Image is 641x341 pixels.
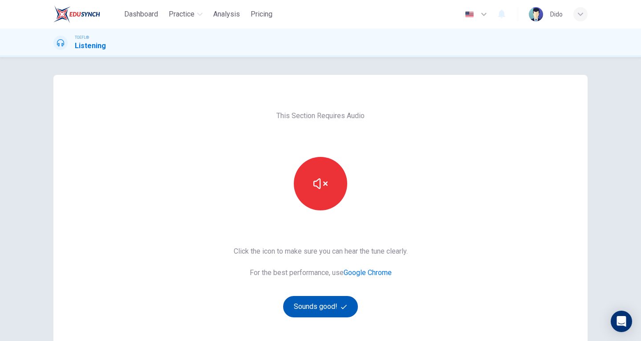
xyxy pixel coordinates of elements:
span: Analysis [213,9,240,20]
span: Pricing [251,9,272,20]
span: For the best performance, use [234,267,408,278]
button: Practice [165,6,206,22]
button: Dashboard [121,6,162,22]
span: Click the icon to make sure you can hear the tune clearly. [234,246,408,257]
span: Dashboard [124,9,158,20]
button: Pricing [247,6,276,22]
span: Practice [169,9,195,20]
span: TOEFL® [75,34,89,41]
h1: Listening [75,41,106,51]
button: Sounds good! [283,296,358,317]
img: en [464,11,475,18]
div: Dido [550,9,563,20]
a: EduSynch logo [53,5,121,23]
div: Open Intercom Messenger [611,311,632,332]
img: Profile picture [529,7,543,21]
a: Google Chrome [344,268,392,277]
img: EduSynch logo [53,5,100,23]
span: This Section Requires Audio [276,111,365,121]
button: Analysis [210,6,243,22]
